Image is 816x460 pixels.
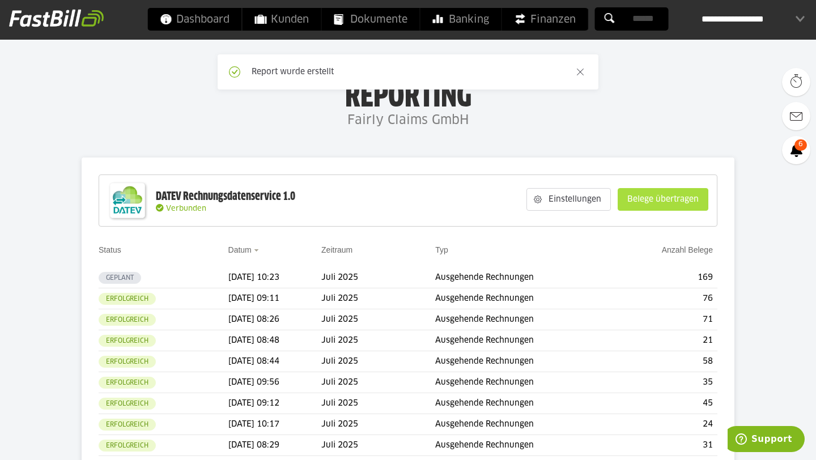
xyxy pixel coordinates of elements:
span: Banking [433,8,489,31]
sl-badge: Erfolgreich [99,377,156,389]
td: Ausgehende Rechnungen [435,393,615,414]
a: Dokumente [322,8,420,31]
td: [DATE] 09:12 [228,393,322,414]
img: DATEV-Datenservice Logo [105,178,150,223]
td: [DATE] 08:26 [228,309,322,330]
td: Juli 2025 [321,330,435,351]
td: Ausgehende Rechnungen [435,288,615,309]
td: [DATE] 08:44 [228,351,322,372]
a: Kunden [243,8,321,31]
sl-badge: Erfolgreich [99,293,156,305]
td: Ausgehende Rechnungen [435,267,615,288]
img: fastbill_logo_white.png [9,9,104,27]
td: 31 [615,435,717,456]
td: Juli 2025 [321,351,435,372]
span: 6 [794,139,807,151]
a: Finanzen [502,8,588,31]
td: Juli 2025 [321,288,435,309]
td: 76 [615,288,717,309]
a: Datum [228,245,252,254]
td: Ausgehende Rechnungen [435,372,615,393]
iframe: Öffnet ein Widget, in dem Sie weitere Informationen finden [728,426,805,454]
span: Verbunden [166,205,206,212]
span: Finanzen [515,8,576,31]
span: Kunden [255,8,309,31]
td: [DATE] 08:29 [228,435,322,456]
td: 45 [615,393,717,414]
sl-badge: Erfolgreich [99,335,156,347]
sl-button: Einstellungen [526,188,611,211]
td: Ausgehende Rechnungen [435,309,615,330]
a: Status [99,245,121,254]
span: Dashboard [160,8,229,31]
td: Ausgehende Rechnungen [435,414,615,435]
sl-badge: Geplant [99,272,141,284]
sl-badge: Erfolgreich [99,440,156,452]
a: Typ [435,245,448,254]
td: 24 [615,414,717,435]
td: Juli 2025 [321,414,435,435]
td: Juli 2025 [321,267,435,288]
a: Banking [420,8,501,31]
td: [DATE] 10:17 [228,414,322,435]
img: sort_desc.gif [254,249,261,252]
td: Juli 2025 [321,435,435,456]
sl-button: Belege übertragen [618,188,708,211]
a: Dashboard [148,8,242,31]
sl-badge: Erfolgreich [99,356,156,368]
a: 6 [782,136,810,164]
td: Ausgehende Rechnungen [435,351,615,372]
td: Juli 2025 [321,393,435,414]
td: Juli 2025 [321,372,435,393]
td: Juli 2025 [321,309,435,330]
td: [DATE] 09:11 [228,288,322,309]
td: 35 [615,372,717,393]
td: 58 [615,351,717,372]
sl-badge: Erfolgreich [99,419,156,431]
td: [DATE] 09:56 [228,372,322,393]
a: Anzahl Belege [662,245,713,254]
td: Ausgehende Rechnungen [435,330,615,351]
td: [DATE] 08:48 [228,330,322,351]
a: Zeitraum [321,245,352,254]
td: 21 [615,330,717,351]
td: Ausgehende Rechnungen [435,435,615,456]
span: Dokumente [334,8,407,31]
sl-badge: Erfolgreich [99,398,156,410]
td: [DATE] 10:23 [228,267,322,288]
div: DATEV Rechnungsdatenservice 1.0 [156,189,295,204]
td: 71 [615,309,717,330]
sl-badge: Erfolgreich [99,314,156,326]
td: 169 [615,267,717,288]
